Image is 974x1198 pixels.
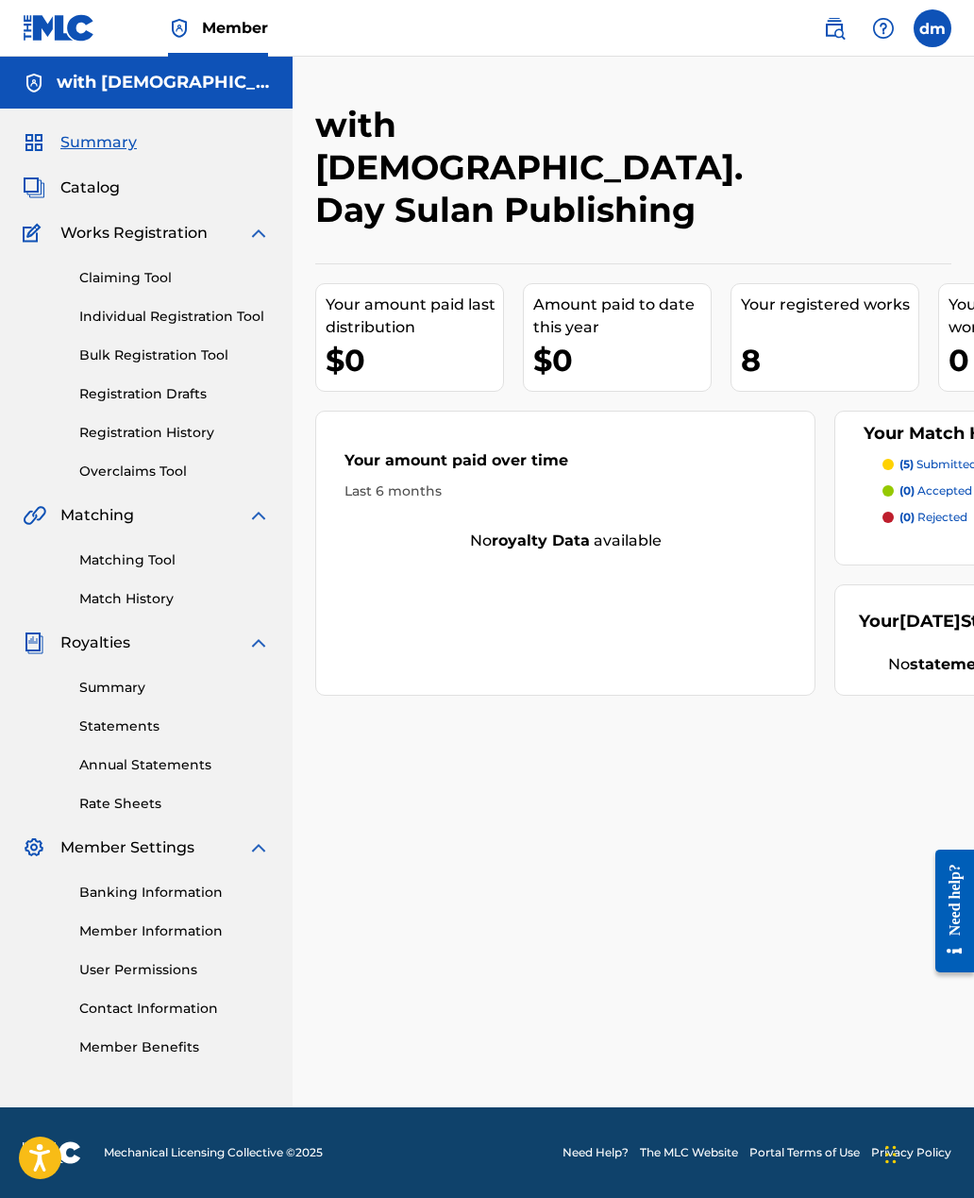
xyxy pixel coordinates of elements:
[79,794,270,814] a: Rate Sheets
[23,177,120,199] a: CatalogCatalog
[79,883,270,903] a: Banking Information
[865,9,902,47] div: Help
[315,104,805,231] h2: with [DEMOGRAPHIC_DATA]. Day Sulan Publishing
[344,449,786,481] div: Your amount paid over time
[60,836,194,859] span: Member Settings
[79,589,270,609] a: Match History
[885,1126,897,1183] div: Drag
[23,836,45,859] img: Member Settings
[741,294,918,316] div: Your registered works
[79,384,270,404] a: Registration Drafts
[23,632,45,654] img: Royalties
[247,632,270,654] img: expand
[899,611,961,632] span: [DATE]
[871,1144,951,1161] a: Privacy Policy
[79,717,270,736] a: Statements
[247,222,270,245] img: expand
[79,999,270,1019] a: Contact Information
[899,510,915,524] span: (0)
[247,504,270,527] img: expand
[79,462,270,481] a: Overclaims Tool
[60,504,134,527] span: Matching
[79,307,270,327] a: Individual Registration Tool
[749,1144,860,1161] a: Portal Terms of Use
[23,72,45,94] img: Accounts
[60,222,208,245] span: Works Registration
[79,423,270,443] a: Registration History
[326,339,503,381] div: $0
[57,72,270,93] h5: with God. Day Sulan Publishing
[79,346,270,365] a: Bulk Registration Tool
[79,755,270,775] a: Annual Statements
[247,836,270,859] img: expand
[23,177,45,199] img: Catalog
[533,294,711,339] div: Amount paid to date this year
[104,1144,323,1161] span: Mechanical Licensing Collective © 2025
[202,17,268,39] span: Member
[60,177,120,199] span: Catalog
[344,481,786,501] div: Last 6 months
[23,222,47,245] img: Works Registration
[79,960,270,980] a: User Permissions
[914,9,951,47] div: User Menu
[60,632,130,654] span: Royalties
[79,550,270,570] a: Matching Tool
[533,339,711,381] div: $0
[899,482,972,499] p: accepted
[79,921,270,941] a: Member Information
[492,532,590,549] strong: royalty data
[60,131,137,154] span: Summary
[23,131,137,154] a: SummarySummary
[23,14,95,42] img: MLC Logo
[872,17,895,40] img: help
[640,1144,738,1161] a: The MLC Website
[79,268,270,288] a: Claiming Tool
[23,131,45,154] img: Summary
[79,678,270,698] a: Summary
[79,1038,270,1057] a: Member Benefits
[899,509,967,526] p: rejected
[880,1107,974,1198] iframe: Chat Widget
[563,1144,629,1161] a: Need Help?
[316,530,814,552] div: No available
[815,9,853,47] a: Public Search
[168,17,191,40] img: Top Rightsholder
[23,504,46,527] img: Matching
[899,457,914,471] span: (5)
[741,339,918,381] div: 8
[326,294,503,339] div: Your amount paid last distribution
[823,17,846,40] img: search
[899,483,915,498] span: (0)
[921,834,974,989] iframe: Resource Center
[23,1141,81,1164] img: logo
